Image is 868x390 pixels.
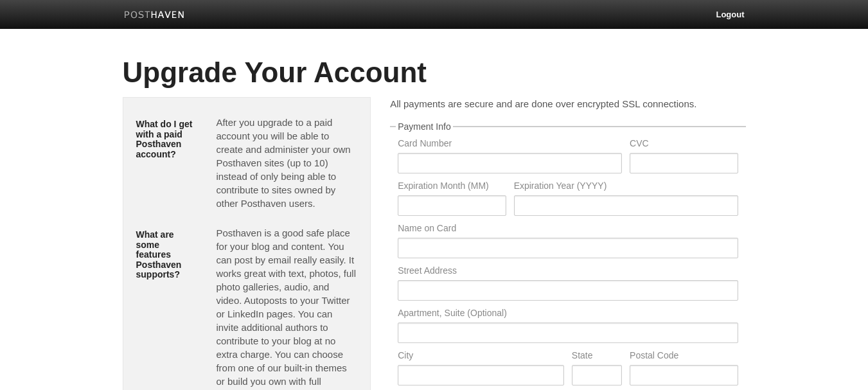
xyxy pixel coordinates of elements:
[136,230,197,279] h5: What are some features Posthaven supports?
[398,181,506,193] label: Expiration Month (MM)
[572,351,622,363] label: State
[216,116,357,210] p: After you upgrade to a paid account you will be able to create and administer your own Posthaven ...
[398,224,738,236] label: Name on Card
[398,139,622,151] label: Card Number
[398,266,738,278] label: Street Address
[398,351,564,363] label: City
[396,122,453,131] legend: Payment Info
[398,308,738,321] label: Apartment, Suite (Optional)
[136,120,197,159] h5: What do I get with a paid Posthaven account?
[123,57,746,88] h1: Upgrade Your Account
[630,351,738,363] label: Postal Code
[124,11,185,21] img: Posthaven-bar
[630,139,738,151] label: CVC
[390,97,745,111] p: All payments are secure and are done over encrypted SSL connections.
[514,181,738,193] label: Expiration Year (YYYY)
